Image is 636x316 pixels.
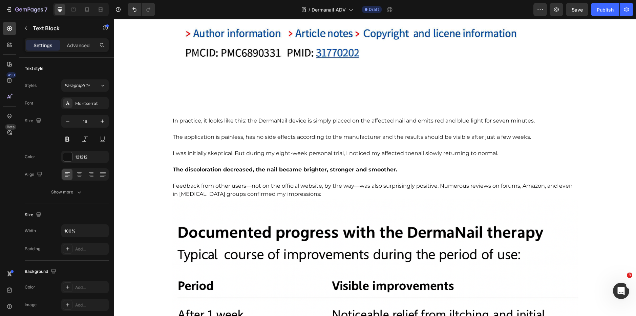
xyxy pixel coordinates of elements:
div: 121212 [75,154,107,160]
div: Background [25,267,58,276]
div: Montserrat [75,100,107,107]
p: 7 [44,5,47,14]
div: Size [25,116,43,126]
span: / [309,6,310,13]
div: Color [25,154,35,160]
div: Undo/Redo [128,3,155,16]
p: Settings [34,42,52,49]
button: Publish [591,3,619,16]
div: Padding [25,246,40,252]
input: Auto [62,225,108,237]
div: 450 [6,72,16,78]
span: 3 [627,273,632,278]
span: Draft [369,6,379,13]
button: Show more [25,186,109,198]
div: Size [25,210,43,220]
div: Show more [51,189,83,196]
div: Color [25,284,35,290]
span: Dermanail ADV [312,6,346,13]
div: Text style [25,66,43,72]
span: Paragraph 1* [64,82,90,89]
div: Width [25,228,36,234]
div: Beta [5,124,16,130]
div: Align [25,170,44,179]
p: Advanced [67,42,90,49]
div: Add... [75,302,107,308]
button: Paragraph 1* [61,79,109,92]
iframe: Design area [114,19,636,316]
div: Styles [25,82,37,89]
p: Text Block [33,24,90,32]
iframe: Intercom live chat [613,283,629,299]
div: Add... [75,246,107,252]
div: Font [25,100,33,106]
div: Add... [75,284,107,291]
button: 7 [3,3,50,16]
button: Save [566,3,588,16]
span: Save [572,7,583,13]
div: Image [25,302,37,308]
div: Publish [597,6,614,13]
